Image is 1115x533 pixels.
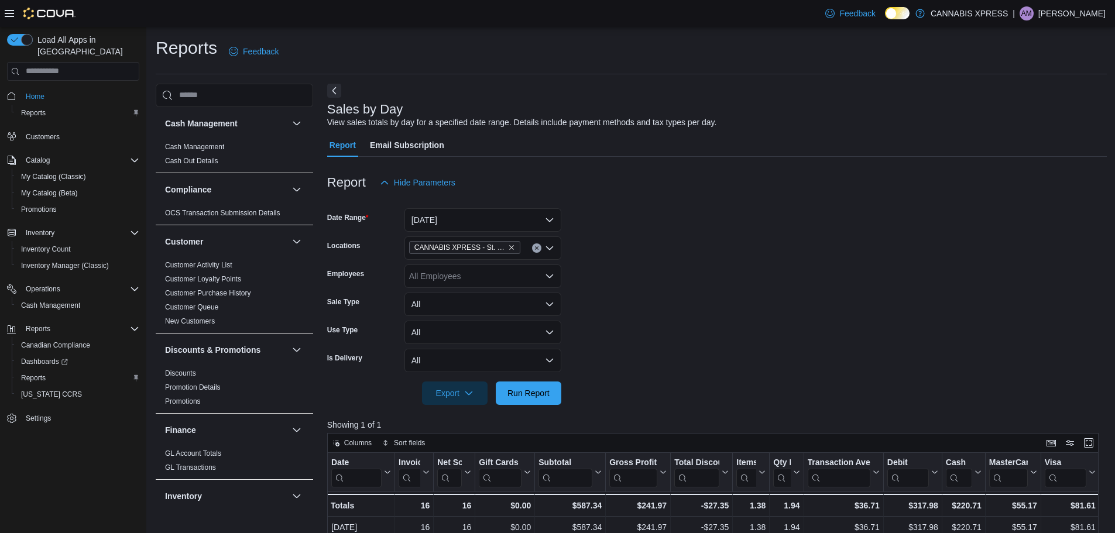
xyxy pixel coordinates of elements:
a: Reports [16,371,50,385]
h3: Finance [165,424,196,436]
button: Inventory Manager (Classic) [12,257,144,274]
button: Invoices Sold [399,457,430,487]
button: Finance [165,424,287,436]
span: Canadian Compliance [16,338,139,352]
span: Cash Out Details [165,156,218,166]
a: Inventory Count [16,242,76,256]
div: Items Per Transaction [736,457,756,468]
span: GL Account Totals [165,449,221,458]
button: All [404,349,561,372]
button: Columns [328,436,376,450]
a: GL Transactions [165,463,216,472]
button: Net Sold [437,457,471,487]
span: Reports [16,371,139,385]
button: Cash [946,457,982,487]
button: Transaction Average [807,457,879,487]
button: Visa [1045,457,1096,487]
h3: Compliance [165,184,211,195]
a: Canadian Compliance [16,338,95,352]
button: Cash Management [12,297,144,314]
button: Canadian Compliance [12,337,144,353]
button: Inventory [165,490,287,502]
button: Home [2,88,144,105]
div: MasterCard [989,457,1028,468]
button: Settings [2,410,144,427]
div: Invoices Sold [399,457,420,468]
button: Customer [165,236,287,247]
div: Transaction Average [807,457,870,487]
span: Export [429,381,481,405]
button: Gift Cards [479,457,531,487]
nav: Complex example [7,83,139,458]
div: Net Sold [437,457,462,487]
div: Date [331,457,382,468]
button: Gross Profit [609,457,667,487]
button: Keyboard shortcuts [1044,436,1058,450]
label: Use Type [327,325,358,335]
h3: Discounts & Promotions [165,344,260,356]
span: Operations [26,284,60,294]
button: Next [327,84,341,98]
button: Promotions [12,201,144,218]
span: Inventory Manager (Classic) [21,261,109,270]
span: Cash Management [16,298,139,312]
img: Cova [23,8,76,19]
span: Inventory [26,228,54,238]
button: Sort fields [378,436,430,450]
a: Promotion Details [165,383,221,391]
input: Dark Mode [885,7,910,19]
span: Customer Purchase History [165,288,251,298]
button: Finance [290,423,304,437]
button: Clear input [532,243,541,253]
div: 16 [399,498,430,513]
div: $36.71 [807,498,879,513]
span: Operations [21,282,139,296]
span: Canadian Compliance [21,341,90,350]
span: Email Subscription [370,133,444,157]
h3: Report [327,176,366,190]
span: Cash Management [165,142,224,152]
div: Total Discount [674,457,719,487]
div: Ashton Melnyk [1020,6,1034,20]
a: Home [21,90,49,104]
span: Feedback [839,8,875,19]
span: Reports [21,108,46,118]
label: Is Delivery [327,353,362,363]
button: Qty Per Transaction [773,457,800,487]
span: Catalog [21,153,139,167]
button: Open list of options [545,271,554,281]
button: Catalog [2,152,144,169]
span: Promotions [165,397,201,406]
button: All [404,321,561,344]
span: New Customers [165,317,215,326]
button: Catalog [21,153,54,167]
div: $55.17 [989,498,1037,513]
div: Cash [946,457,972,487]
label: Locations [327,241,361,250]
button: Customer [290,235,304,249]
span: Promotions [21,205,57,214]
a: Feedback [821,2,880,25]
div: Transaction Average [807,457,870,468]
span: Cash Management [21,301,80,310]
button: Operations [21,282,65,296]
button: Discounts & Promotions [290,343,304,357]
div: Subtotal [538,457,592,487]
button: Export [422,381,488,405]
span: Inventory [21,226,139,240]
button: MasterCard [989,457,1037,487]
a: Inventory Manager (Classic) [16,259,114,273]
a: Customer Activity List [165,261,232,269]
button: My Catalog (Classic) [12,169,144,185]
button: All [404,293,561,316]
span: Promotion Details [165,383,221,392]
a: Cash Out Details [165,157,218,165]
span: My Catalog (Beta) [21,188,78,198]
div: Compliance [156,206,313,225]
a: New Customers [165,317,215,325]
div: $241.97 [609,498,667,513]
button: Compliance [290,183,304,197]
div: Gift Card Sales [479,457,522,487]
button: Cash Management [290,116,304,130]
